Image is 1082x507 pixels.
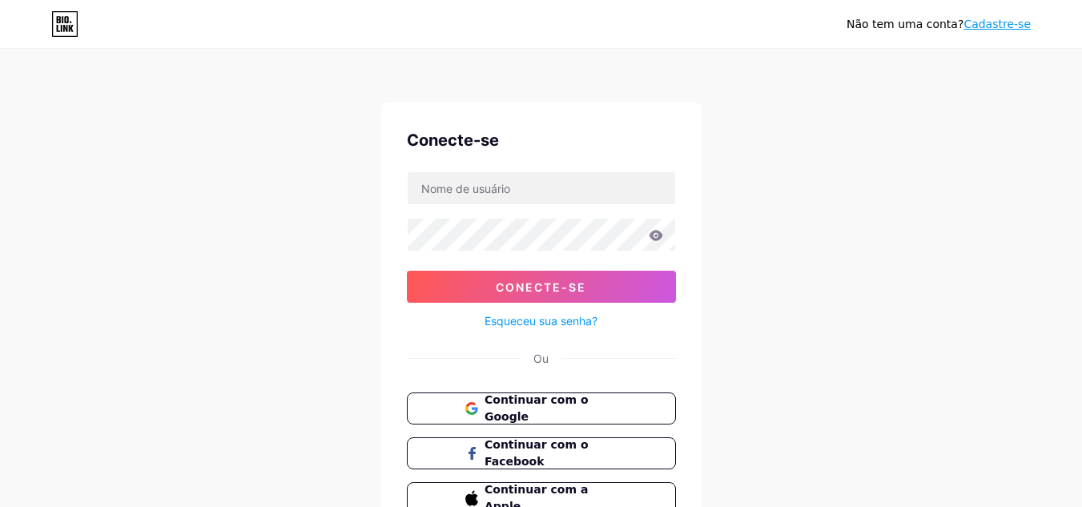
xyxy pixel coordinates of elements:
font: Ou [533,352,549,365]
font: Conecte-se [407,131,499,150]
font: Continuar com o Facebook [485,438,589,468]
font: Esqueceu sua senha? [485,314,597,328]
a: Cadastre-se [963,18,1031,30]
a: Esqueceu sua senha? [485,312,597,329]
button: Conecte-se [407,271,676,303]
font: Continuar com o Google [485,393,589,423]
button: Continuar com o Google [407,392,676,425]
font: Conecte-se [496,280,586,294]
button: Continuar com o Facebook [407,437,676,469]
font: Não tem uma conta? [847,18,963,30]
input: Nome de usuário [408,172,675,204]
